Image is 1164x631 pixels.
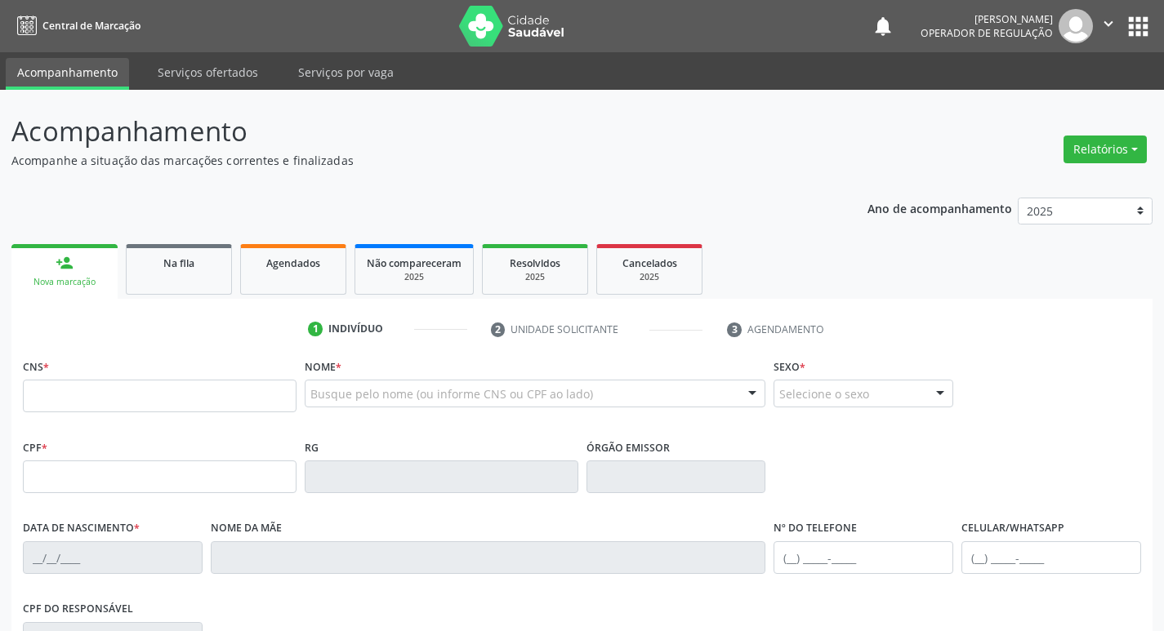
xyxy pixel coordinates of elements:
input: (__) _____-_____ [961,541,1141,574]
input: (__) _____-_____ [774,541,953,574]
button: Relatórios [1064,136,1147,163]
label: CNS [23,354,49,380]
label: CPF [23,435,47,460]
span: Cancelados [622,256,677,270]
label: Nome [305,354,341,380]
button: notifications [872,15,894,38]
label: Data de nascimento [23,516,140,541]
div: Nova marcação [23,276,106,288]
a: Acompanhamento [6,58,129,90]
div: 2025 [609,271,690,283]
div: Indivíduo [328,322,383,336]
label: Nome da mãe [211,516,282,541]
div: 2025 [494,271,576,283]
span: Busque pelo nome (ou informe CNS ou CPF ao lado) [310,385,593,402]
span: Na fila [163,256,194,270]
a: Central de Marcação [11,12,140,39]
span: Selecione o sexo [779,385,869,402]
div: 1 [308,322,323,336]
a: Serviços por vaga [287,58,405,87]
input: __/__/____ [23,541,203,574]
img: img [1059,9,1093,43]
span: Central de Marcação [42,19,140,33]
label: RG [305,435,319,460]
button: apps [1124,12,1153,41]
div: 2025 [367,271,462,283]
label: Celular/WhatsApp [961,516,1064,541]
span: Não compareceram [367,256,462,270]
p: Ano de acompanhamento [867,198,1012,218]
span: Operador de regulação [921,26,1053,40]
label: Órgão emissor [586,435,670,460]
div: person_add [56,254,74,272]
i:  [1099,15,1117,33]
button:  [1093,9,1124,43]
span: Resolvidos [510,256,560,270]
label: Nº do Telefone [774,516,857,541]
label: Sexo [774,354,805,380]
a: Serviços ofertados [146,58,270,87]
label: CPF do responsável [23,597,133,622]
p: Acompanhe a situação das marcações correntes e finalizadas [11,152,810,169]
span: Agendados [266,256,320,270]
div: [PERSON_NAME] [921,12,1053,26]
p: Acompanhamento [11,111,810,152]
